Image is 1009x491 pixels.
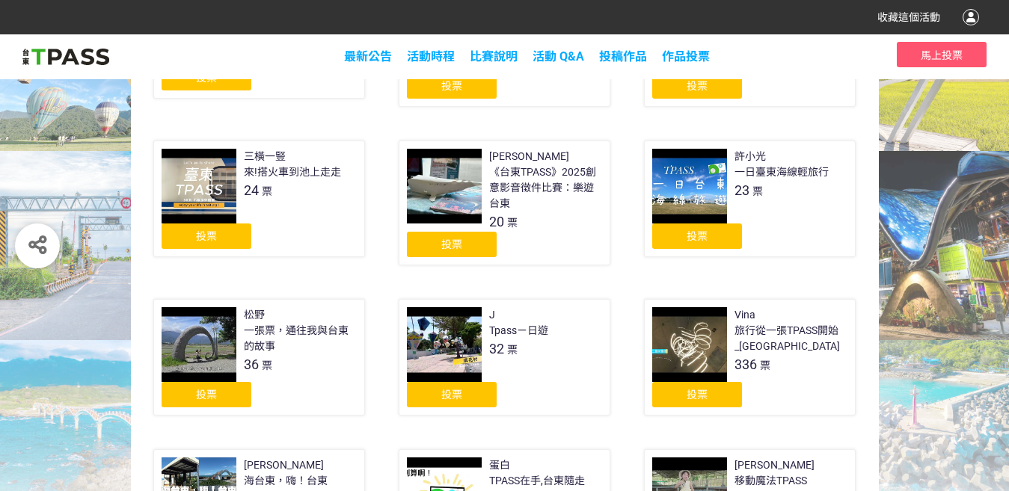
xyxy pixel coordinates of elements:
span: 24 [244,182,259,198]
a: 松野一張票，通往我與台東的故事36票投票 [153,299,365,416]
span: 票 [507,344,518,356]
span: 336 [734,356,757,372]
a: 活動 Q&A [533,49,584,64]
span: 32 [489,341,504,356]
div: [PERSON_NAME] [734,457,815,473]
span: 票 [752,185,763,197]
span: 票 [760,359,770,371]
a: 許小光一日臺東海線輕旅行23票投票 [644,140,856,257]
span: 投票 [196,230,217,242]
span: 投票 [441,389,462,401]
div: 蛋白 [489,457,510,473]
div: 海台東，嗨！台東 [244,473,328,489]
div: 三橫一豎 [244,149,286,164]
a: JTpassㄧ日遊32票投票 [399,299,610,416]
span: 票 [507,217,518,229]
div: 一日臺東海線輕旅行 [734,164,829,180]
span: 投票 [441,80,462,92]
span: 作品投票 [662,49,710,64]
span: 投票 [687,230,708,242]
div: 移動魔法TPASS [734,473,807,489]
a: 活動時程 [407,49,455,64]
button: 馬上投票 [897,42,987,67]
a: Vina旅行從一張TPASS開始_[GEOGRAPHIC_DATA]336票投票 [644,299,856,416]
a: 最新公告 [344,49,392,64]
div: Vina [734,307,755,323]
span: 投票 [687,80,708,92]
div: Tpassㄧ日遊 [489,323,548,339]
span: 票 [262,359,272,371]
div: 許小光 [734,149,766,164]
div: 旅行從一張TPASS開始_[GEOGRAPHIC_DATA] [734,323,847,354]
div: [PERSON_NAME] [489,149,569,164]
span: 投票 [687,389,708,401]
div: 《台東TPASS》2025創意影音徵件比賽：樂遊台東 [489,164,602,211]
div: J [489,307,495,323]
span: 投稿作品 [599,49,647,64]
div: 來!搭火車到池上走走 [244,164,341,180]
span: 馬上投票 [921,49,963,61]
a: 三橫一豎來!搭火車到池上走走24票投票 [153,140,365,257]
div: 松野 [244,307,265,323]
img: 2025創意影音/圖文徵件比賽「用TPASS玩轉台東」 [22,46,109,68]
a: 比賽說明 [470,49,518,64]
a: [PERSON_NAME]《台東TPASS》2025創意影音徵件比賽：樂遊台東20票投票 [399,140,610,265]
span: 20 [489,214,504,229]
span: 票 [262,185,272,197]
span: 投票 [196,389,217,401]
div: [PERSON_NAME] [244,457,324,473]
span: 投票 [441,238,462,250]
div: TPASS在手,台東隨走 [489,473,585,489]
span: 收藏這個活動 [877,11,940,23]
div: 一張票，通往我與台東的故事 [244,323,357,354]
span: 36 [244,356,259,372]
span: 23 [734,182,749,198]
